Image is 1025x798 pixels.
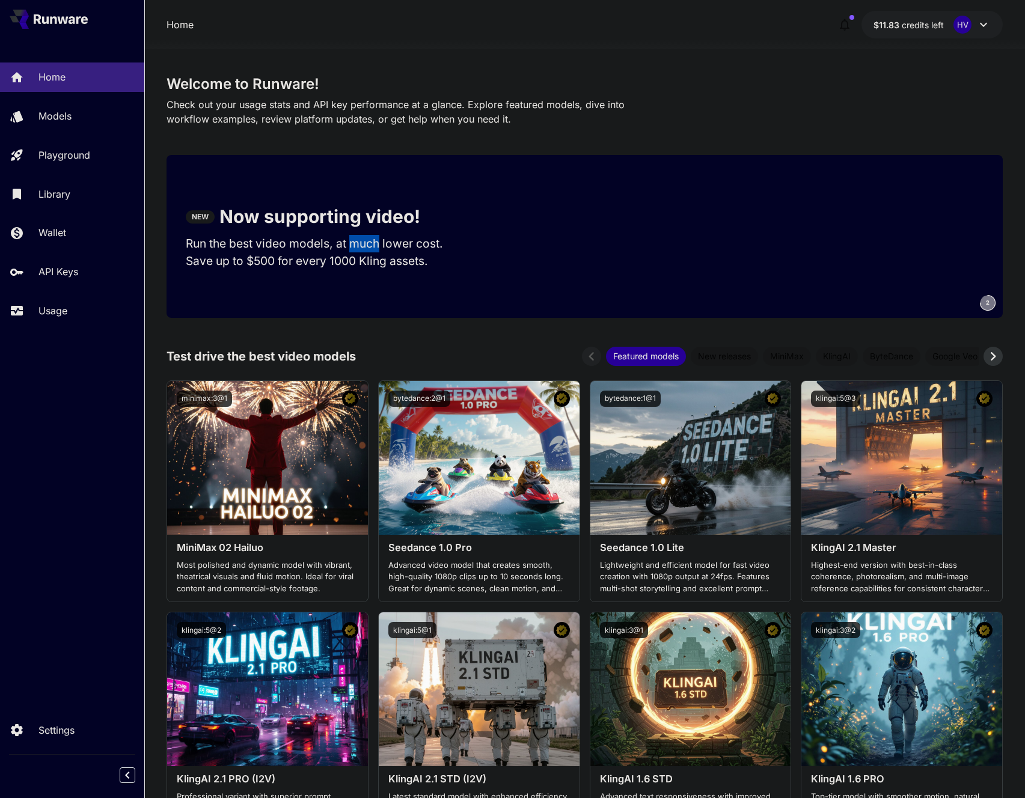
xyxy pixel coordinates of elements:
[342,391,358,407] button: Certified Model – Vetted for best performance and includes a commercial license.
[763,347,811,366] div: MiniMax
[691,347,758,366] div: New releases
[167,612,368,766] img: alt
[38,264,78,279] p: API Keys
[811,542,993,553] h3: KlingAI 2.1 Master
[606,350,686,362] span: Featured models
[186,235,466,252] p: Run the best video models, at much lower cost.
[811,391,860,407] button: klingai:5@3
[38,109,72,123] p: Models
[600,622,648,638] button: klingai:3@1
[600,542,782,553] h3: Seedance 1.0 Lite
[925,350,985,362] span: Google Veo
[388,391,450,407] button: bytedance:2@1
[388,622,436,638] button: klingai:5@1
[863,350,920,362] span: ByteDance
[691,350,758,362] span: New releases
[192,212,209,222] p: NEW
[811,622,860,638] button: klingai:3@2
[863,347,920,366] div: ByteDance
[554,391,570,407] button: Certified Model – Vetted for best performance and includes a commercial license.
[925,347,985,366] div: Google Veo
[167,76,1003,93] h3: Welcome to Runware!
[590,612,791,766] img: alt
[765,622,781,638] button: Certified Model – Vetted for best performance and includes a commercial license.
[388,559,570,595] p: Advanced video model that creates smooth, high-quality 1080p clips up to 10 seconds long. Great f...
[816,350,858,362] span: KlingAI
[177,773,358,785] h3: KlingAI 2.1 PRO (I2V)
[120,767,135,783] button: Collapse sidebar
[600,773,782,785] h3: KlingAI 1.6 STD
[976,622,993,638] button: Certified Model – Vetted for best performance and includes a commercial license.
[38,303,67,318] p: Usage
[167,347,356,365] p: Test drive the best video models
[38,225,66,240] p: Wallet
[38,70,66,84] p: Home
[379,381,580,535] img: alt
[38,723,75,737] p: Settings
[177,622,226,638] button: klingai:5@2
[129,764,144,786] div: Collapse sidebar
[167,381,368,535] img: alt
[600,559,782,595] p: Lightweight and efficient model for fast video creation with 1080p output at 24fps. Features mult...
[763,350,811,362] span: MiniMax
[590,381,791,535] img: alt
[379,612,580,766] img: alt
[765,391,781,407] button: Certified Model – Vetted for best performance and includes a commercial license.
[606,347,686,366] div: Featured models
[167,99,625,125] span: Check out your usage stats and API key performance at a glance. Explore featured models, dive int...
[167,17,194,32] a: Home
[186,252,466,270] p: Save up to $500 for every 1000 Kling assets.
[177,559,358,595] p: Most polished and dynamic model with vibrant, theatrical visuals and fluid motion. Ideal for vira...
[342,622,358,638] button: Certified Model – Vetted for best performance and includes a commercial license.
[388,542,570,553] h3: Seedance 1.0 Pro
[811,773,993,785] h3: KlingAI 1.6 PRO
[219,203,420,230] p: Now supporting video!
[167,17,194,32] nav: breadcrumb
[816,347,858,366] div: KlingAI
[976,391,993,407] button: Certified Model – Vetted for best performance and includes a commercial license.
[38,148,90,162] p: Playground
[600,391,661,407] button: bytedance:1@1
[177,391,232,407] button: minimax:3@1
[388,773,570,785] h3: KlingAI 2.1 STD (I2V)
[177,542,358,553] h3: MiniMax 02 Hailuo
[801,381,1002,535] img: alt
[811,559,993,595] p: Highest-end version with best-in-class coherence, photorealism, and multi-image reference capabil...
[38,187,70,201] p: Library
[801,612,1002,766] img: alt
[554,622,570,638] button: Certified Model – Vetted for best performance and includes a commercial license.
[986,298,990,307] span: 2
